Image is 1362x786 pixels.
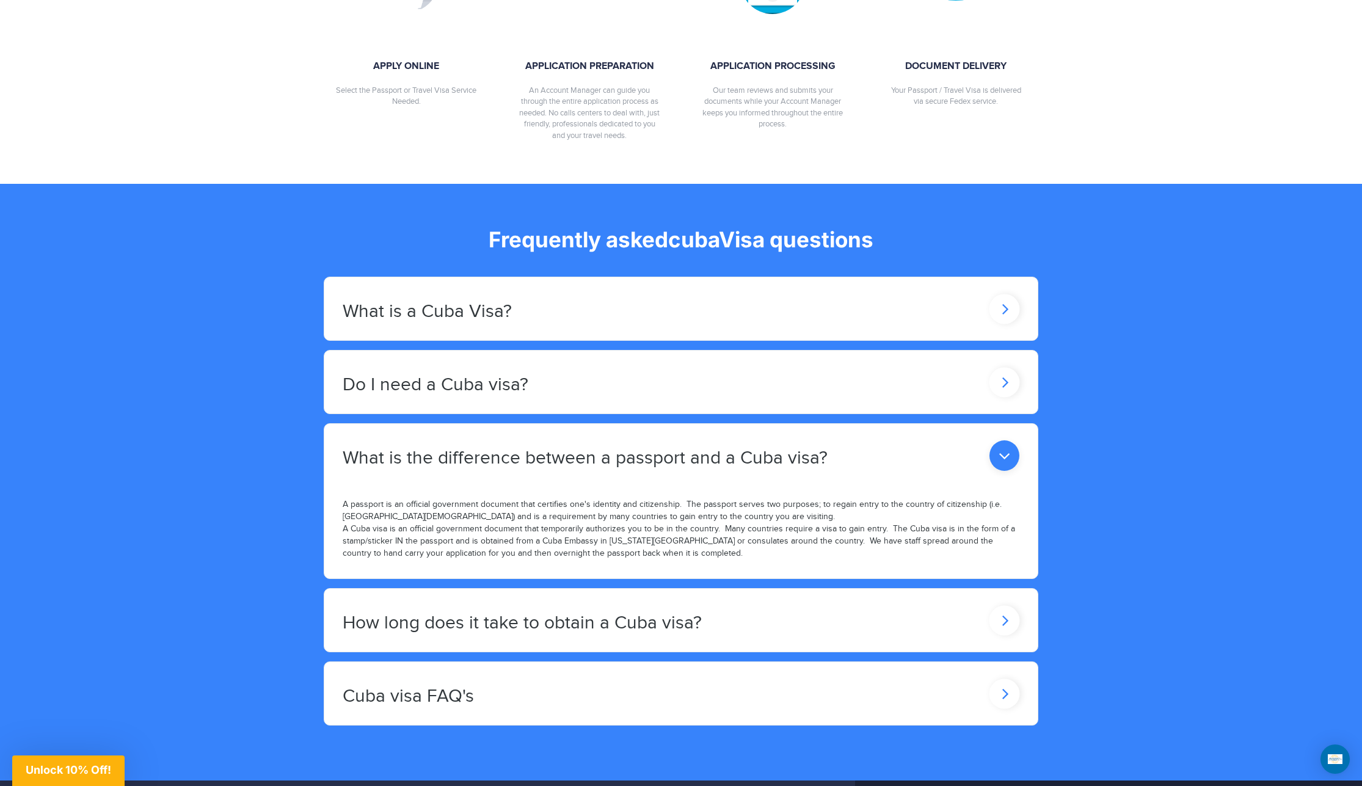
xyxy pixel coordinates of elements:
strong: APPLICATION PROCESSING [702,60,843,74]
p: An Account Manager can guide you through the entire application process as needed. No calls cente... [519,85,660,142]
h2: Do I need a Cuba visa? [343,375,528,395]
span: Unlock 10% Off! [26,763,111,776]
span: cuba [668,227,719,252]
strong: APPLY ONLINE [336,60,476,74]
p: A passport is an official government document that certifies one's identity and citizenship. The ... [343,499,1019,560]
h2: How long does it take to obtain a Cuba visa? [343,613,702,633]
strong: APPLICATION PREPARATION [519,60,660,74]
strong: DOCUMENT DELIVERY [886,60,1026,74]
h2: Frequently asked Visa questions [324,227,1038,252]
p: Select the Passport or Travel Visa Service Needed. [336,85,476,107]
h2: What is a Cuba Visa? [343,302,512,322]
h2: What is the difference between a passport and a Cuba visa? [343,448,828,468]
p: Our team reviews and submits your documents while your Account Manager keeps you informed through... [702,85,843,130]
div: Unlock 10% Off! [12,755,125,786]
p: Your Passport / Travel Visa is delivered via secure Fedex service. [886,85,1026,107]
h2: Cuba visa FAQ's [343,686,474,707]
div: Open Intercom Messenger [1320,744,1350,774]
